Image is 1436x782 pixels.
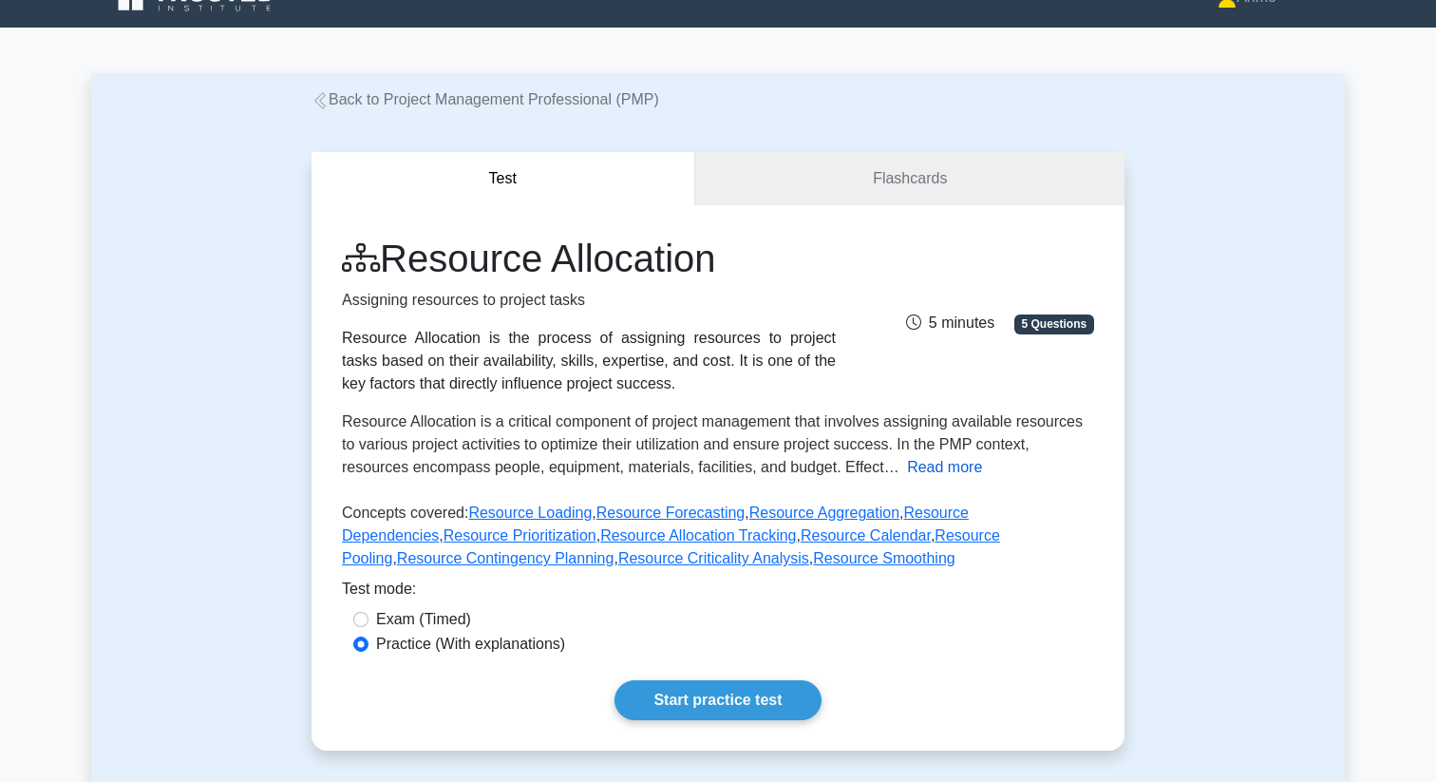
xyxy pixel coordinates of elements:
label: Practice (With explanations) [376,633,565,656]
a: Resource Smoothing [813,550,954,566]
div: Test mode: [342,578,1094,608]
a: Resource Allocation Tracking [600,527,796,544]
a: Resource Aggregation [749,505,899,521]
p: Assigning resources to project tasks [342,289,836,312]
a: Start practice test [614,680,821,720]
h1: Resource Allocation [342,236,836,281]
div: Resource Allocation is the process of assigning resources to project tasks based on their availab... [342,327,836,395]
p: Concepts covered: , , , , , , , , , , [342,502,1094,578]
button: Read more [907,456,982,479]
a: Resource Criticality Analysis [618,550,809,566]
a: Resource Dependencies [342,505,969,544]
a: Resource Contingency Planning [397,550,614,566]
a: Resource Forecasting [596,505,746,521]
a: Resource Prioritization [444,527,596,544]
button: Test [312,152,695,206]
span: Resource Allocation is a critical component of project management that involves assigning availab... [342,413,1083,475]
a: Resource Pooling [342,527,1000,566]
span: 5 minutes [906,315,994,331]
label: Exam (Timed) [376,608,471,631]
a: Resource Calendar [801,527,931,544]
a: Resource Loading [468,505,592,521]
a: Back to Project Management Professional (PMP) [312,91,659,107]
a: Flashcards [695,152,1124,206]
span: 5 Questions [1014,315,1094,334]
